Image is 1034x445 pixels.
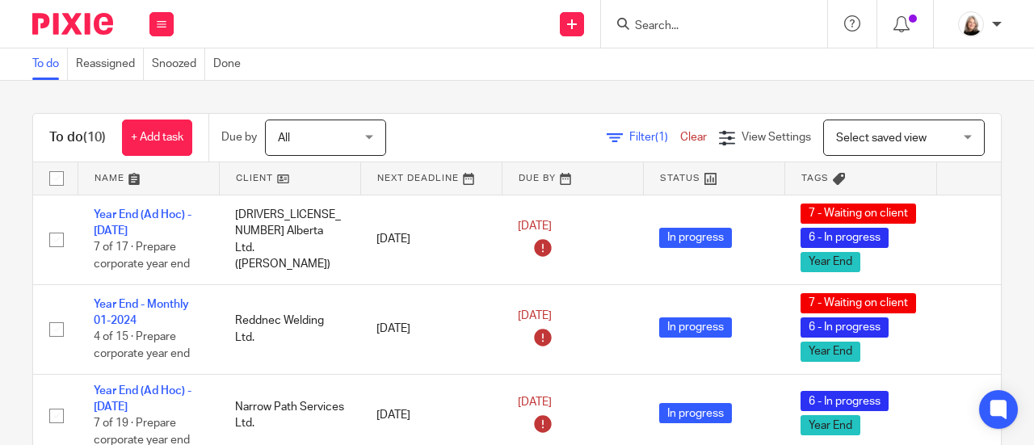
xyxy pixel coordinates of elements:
[801,342,860,362] span: Year End
[94,209,191,237] a: Year End (Ad Hoc) - [DATE]
[659,228,732,248] span: In progress
[360,195,502,284] td: [DATE]
[278,132,290,144] span: All
[94,385,191,413] a: Year End (Ad Hoc) - [DATE]
[801,415,860,435] span: Year End
[219,284,360,374] td: Reddnec Welding Ltd.
[94,299,189,326] a: Year End - Monthly 01-2024
[801,317,889,338] span: 6 - In progress
[213,48,249,80] a: Done
[122,120,192,156] a: + Add task
[801,391,889,411] span: 6 - In progress
[32,13,113,35] img: Pixie
[518,397,552,408] span: [DATE]
[49,129,106,146] h1: To do
[659,403,732,423] span: In progress
[518,220,552,232] span: [DATE]
[94,242,190,271] span: 7 of 17 · Prepare corporate year end
[32,48,68,80] a: To do
[680,132,707,143] a: Clear
[836,132,927,144] span: Select saved view
[958,11,984,37] img: Screenshot%202023-11-02%20134555.png
[801,204,916,224] span: 7 - Waiting on client
[742,132,811,143] span: View Settings
[629,132,680,143] span: Filter
[659,317,732,338] span: In progress
[801,174,829,183] span: Tags
[518,310,552,321] span: [DATE]
[94,332,190,360] span: 4 of 15 · Prepare corporate year end
[655,132,668,143] span: (1)
[152,48,205,80] a: Snoozed
[83,131,106,144] span: (10)
[801,228,889,248] span: 6 - In progress
[801,252,860,272] span: Year End
[221,129,257,145] p: Due by
[633,19,779,34] input: Search
[801,293,916,313] span: 7 - Waiting on client
[360,284,502,374] td: [DATE]
[219,195,360,284] td: [DRIVERS_LICENSE_NUMBER] Alberta Ltd. ([PERSON_NAME])
[76,48,144,80] a: Reassigned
